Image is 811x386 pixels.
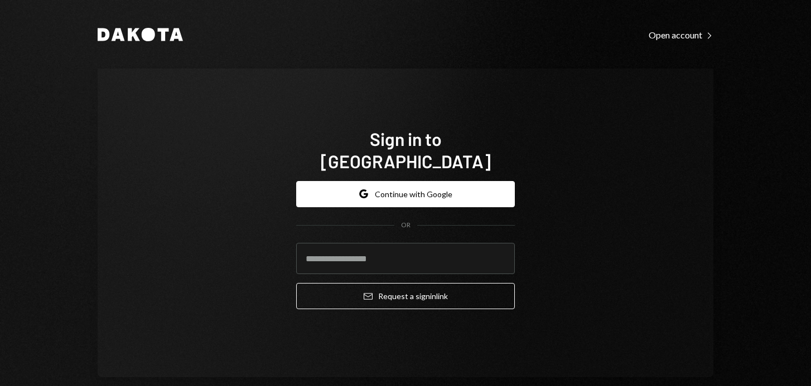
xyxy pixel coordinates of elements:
[649,30,713,41] div: Open account
[296,283,515,309] button: Request a signinlink
[296,128,515,172] h1: Sign in to [GEOGRAPHIC_DATA]
[296,181,515,207] button: Continue with Google
[649,28,713,41] a: Open account
[401,221,411,230] div: OR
